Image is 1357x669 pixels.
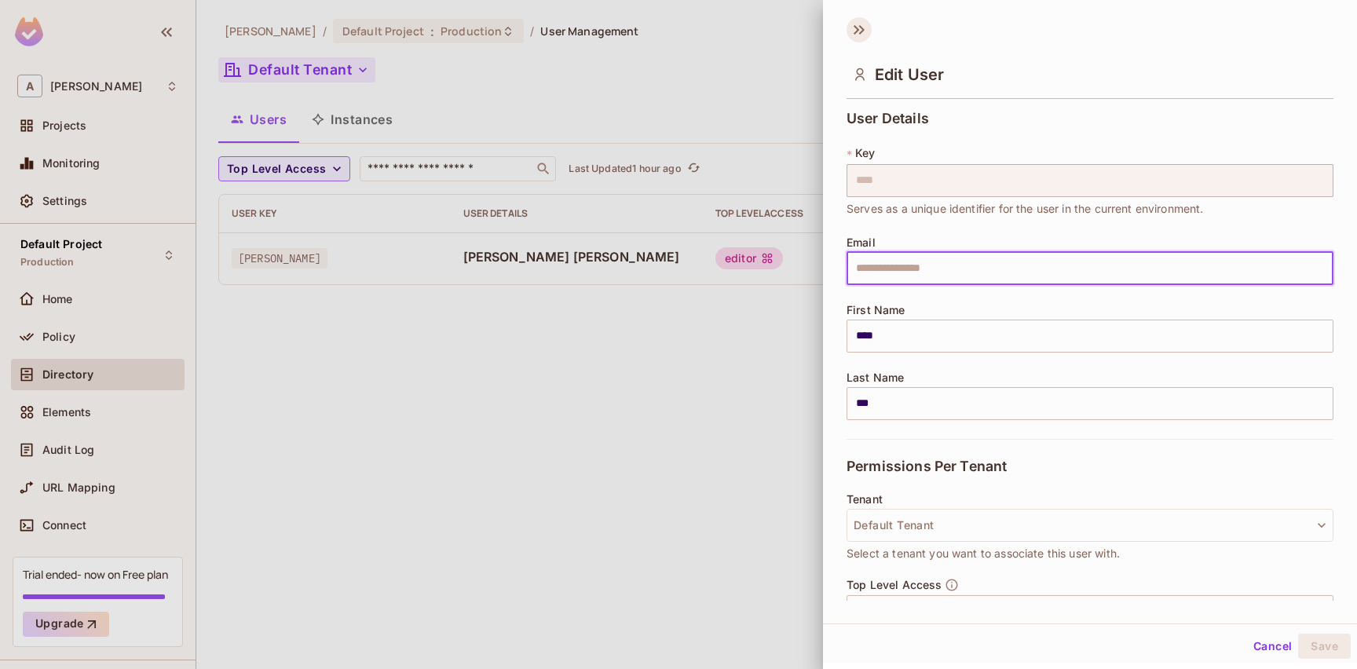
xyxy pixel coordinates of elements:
[1247,634,1298,659] button: Cancel
[847,579,942,591] span: Top Level Access
[847,236,876,249] span: Email
[1298,634,1351,659] button: Save
[875,65,944,84] span: Edit User
[847,200,1204,218] span: Serves as a unique identifier for the user in the current environment.
[847,493,883,506] span: Tenant
[847,111,929,126] span: User Details
[847,545,1120,562] span: Select a tenant you want to associate this user with.
[847,371,904,384] span: Last Name
[855,147,875,159] span: Key
[847,304,905,316] span: First Name
[847,459,1007,474] span: Permissions Per Tenant
[847,509,1333,542] button: Default Tenant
